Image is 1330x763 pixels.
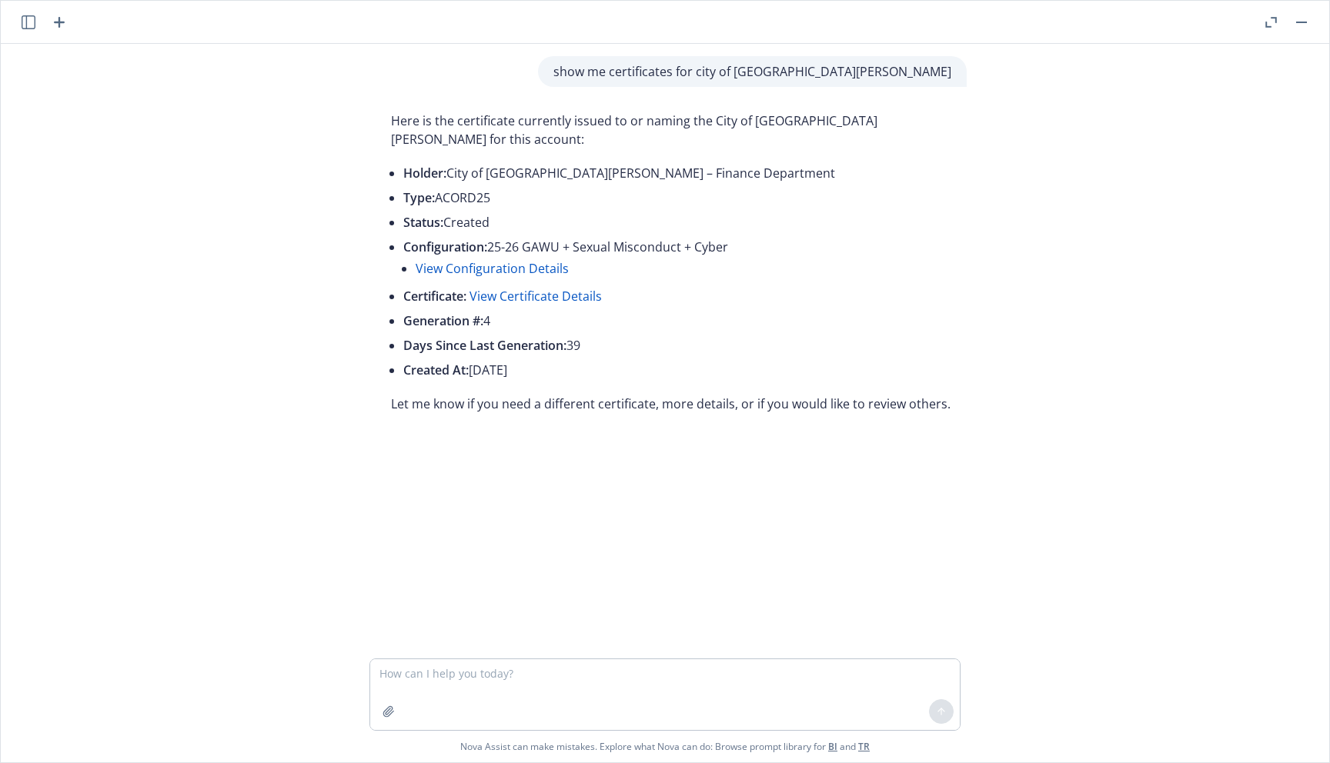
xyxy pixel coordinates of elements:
[403,312,483,329] span: Generation #:
[403,214,443,231] span: Status:
[553,62,951,81] p: show me certificates for city of [GEOGRAPHIC_DATA][PERSON_NAME]
[470,288,602,305] a: View Certificate Details
[403,165,446,182] span: Holder:
[403,210,951,235] li: Created
[416,260,569,277] a: View Configuration Details
[391,395,951,413] p: Let me know if you need a different certificate, more details, or if you would like to review oth...
[403,189,435,206] span: Type:
[403,308,951,333] li: 4
[403,362,469,378] span: Created At:
[403,238,487,255] span: Configuration:
[828,740,837,753] a: BI
[403,358,951,382] li: [DATE]
[460,731,870,762] span: Nova Assist can make mistakes. Explore what Nova can do: Browse prompt library for and
[858,740,870,753] a: TR
[403,161,951,185] li: City of [GEOGRAPHIC_DATA][PERSON_NAME] – Finance Department
[403,235,951,284] li: 25-26 GAWU + Sexual Misconduct + Cyber
[403,288,466,305] span: Certificate:
[391,112,951,148] p: Here is the certificate currently issued to or naming the City of [GEOGRAPHIC_DATA][PERSON_NAME] ...
[403,337,566,354] span: Days Since Last Generation:
[403,185,951,210] li: ACORD25
[403,333,951,358] li: 39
